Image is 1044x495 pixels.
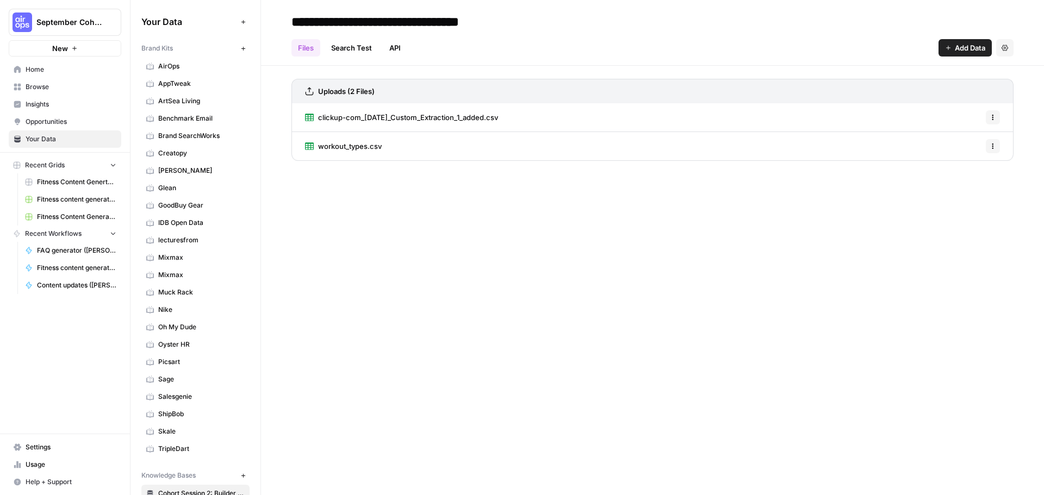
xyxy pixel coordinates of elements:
span: Muck Rack [158,287,245,297]
span: Mixmax [158,253,245,262]
span: AirOps [158,61,245,71]
a: Creatopy [141,145,250,162]
span: Brand Kits [141,43,173,53]
button: Recent Workflows [9,225,121,242]
span: ShipBob [158,409,245,419]
a: Salesgenie [141,388,250,405]
a: ShipBob [141,405,250,423]
span: Content updates ([PERSON_NAME]) [37,280,116,290]
span: IDB Open Data [158,218,245,228]
span: Your Data [26,134,116,144]
span: Fitness content generator ([PERSON_NAME]) [37,263,116,273]
span: Sage [158,374,245,384]
span: AppTweak [158,79,245,89]
span: Knowledge Bases [141,471,196,480]
button: Recent Grids [9,157,121,173]
button: Add Data [939,39,992,57]
a: Mixmax [141,266,250,284]
a: Fitness Content Genertor ([PERSON_NAME]) [20,173,121,191]
a: Opportunities [9,113,121,130]
span: GoodBuy Gear [158,200,245,210]
a: AppTweak [141,75,250,92]
a: Settings [9,438,121,456]
a: Fitness content generator ([PERSON_NAME]) [20,259,121,277]
span: Recent Grids [25,160,65,170]
img: September Cohort Logo [13,12,32,32]
a: Usage [9,456,121,473]
span: Add Data [955,42,985,53]
a: Home [9,61,121,78]
a: Browse [9,78,121,96]
span: workout_types.csv [318,141,382,152]
a: Search Test [325,39,378,57]
a: Picsart [141,353,250,371]
a: Nike [141,301,250,318]
a: lecturesfrom [141,231,250,249]
span: Picsart [158,357,245,367]
span: Your Data [141,15,237,28]
a: Files [291,39,320,57]
a: Uploads (2 Files) [305,79,375,103]
span: Fitness Content Generator ([PERSON_NAME]) [37,212,116,222]
span: Nike [158,305,245,315]
a: Glean [141,179,250,197]
a: Skale [141,423,250,440]
span: ArtSea Living [158,96,245,106]
span: Skale [158,427,245,436]
a: Sage [141,371,250,388]
a: Your Data [9,130,121,148]
span: Browse [26,82,116,92]
span: Mixmax [158,270,245,280]
span: FAQ generator ([PERSON_NAME]) [37,246,116,255]
span: September Cohort [36,17,102,28]
span: clickup-com_[DATE]_Custom_Extraction_1_added.csv [318,112,498,123]
a: Oh My Dude [141,318,250,336]
a: Content updates ([PERSON_NAME]) [20,277,121,294]
span: Brand SearchWorks [158,131,245,141]
a: GoodBuy Gear [141,197,250,214]
a: Insights [9,96,121,113]
span: Oh My Dude [158,322,245,332]
a: Fitness content generator ([PERSON_NAME]) [20,191,121,208]
span: Creatopy [158,148,245,158]
span: Home [26,65,116,74]
span: [PERSON_NAME] [158,166,245,176]
span: Oyster HR [158,340,245,349]
a: Benchmark Email [141,110,250,127]
a: API [383,39,407,57]
span: Benchmark Email [158,114,245,123]
span: Help + Support [26,477,116,487]
span: New [52,43,68,54]
span: Settings [26,442,116,452]
a: Fitness Content Generator ([PERSON_NAME]) [20,208,121,225]
a: Mixmax [141,249,250,266]
a: TripleDart [141,440,250,458]
span: lecturesfrom [158,235,245,245]
h3: Uploads (2 Files) [318,86,375,97]
a: clickup-com_[DATE]_Custom_Extraction_1_added.csv [305,103,498,131]
a: Muck Rack [141,284,250,301]
span: Fitness Content Genertor ([PERSON_NAME]) [37,177,116,187]
a: IDB Open Data [141,214,250,231]
span: Salesgenie [158,392,245,402]
a: FAQ generator ([PERSON_NAME]) [20,242,121,259]
span: Recent Workflows [25,229,82,239]
span: Insights [26,99,116,109]
a: [PERSON_NAME] [141,162,250,179]
button: Workspace: September Cohort [9,9,121,36]
a: AirOps [141,58,250,75]
a: ArtSea Living [141,92,250,110]
span: Glean [158,183,245,193]
a: workout_types.csv [305,132,382,160]
button: New [9,40,121,57]
span: TripleDart [158,444,245,454]
span: Opportunities [26,117,116,127]
span: Fitness content generator ([PERSON_NAME]) [37,195,116,204]
a: Oyster HR [141,336,250,353]
button: Help + Support [9,473,121,491]
span: Usage [26,460,116,469]
a: Brand SearchWorks [141,127,250,145]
